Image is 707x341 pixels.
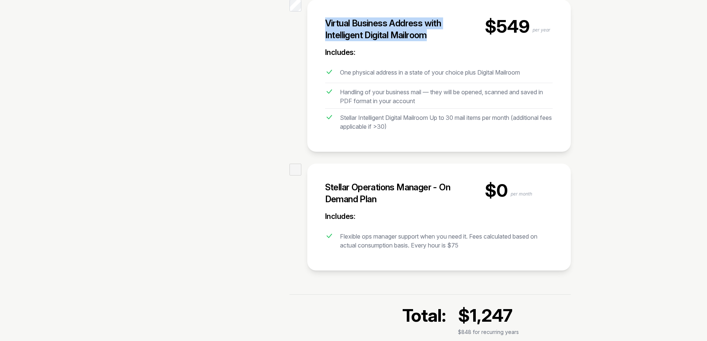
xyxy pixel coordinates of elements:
[312,306,446,324] p: Total:
[325,17,473,41] h2: Virtual Business Address with Intelligent Digital Mailroom
[485,181,508,199] span: $0
[458,329,519,335] span: $848 for recurring years
[340,113,553,131] div: Stellar Intelligent Digital Mailroom Up to 30 mail items per month (additional fees applicable if...
[340,232,553,250] div: Flexible ops manager support when you need it. Fees calculated based on actual consumption basis....
[325,211,553,222] p: Includes:
[340,88,553,105] div: Handling of your business mail — they will be opened, scanned and saved in PDF format in your acc...
[458,306,513,324] span: $1,247
[325,47,553,58] p: Includes:
[325,181,473,205] h2: Stellar Operations Manager - On Demand Plan
[485,17,530,35] span: $549
[511,191,532,197] div: per month
[340,68,520,80] div: One physical address in a state of your choice plus Digital Mailroom
[533,27,550,33] div: per year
